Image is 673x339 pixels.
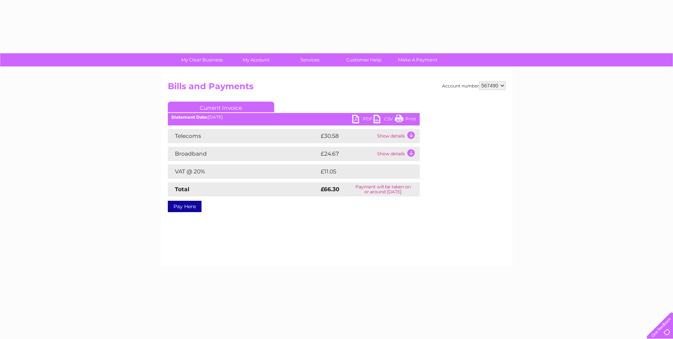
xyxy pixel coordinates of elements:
b: Statement Date: [171,114,208,120]
a: Customer Help [335,53,393,66]
a: My Clear Business [173,53,231,66]
a: Services [281,53,339,66]
td: £30.58 [319,129,375,143]
a: Make A Payment [388,53,447,66]
a: My Account [227,53,285,66]
strong: £66.30 [321,186,340,193]
td: Show details [375,129,420,143]
a: Print [395,115,416,125]
a: Pay Here [168,201,202,212]
h2: Bills and Payments [168,81,506,95]
td: Broadband [168,147,319,161]
td: £11.05 [319,165,404,179]
td: VAT @ 20% [168,165,319,179]
div: [DATE] [168,115,420,120]
a: PDF [352,115,374,125]
a: CSV [374,115,395,125]
td: Show details [375,147,420,161]
td: Telecoms [168,129,319,143]
td: Payment will be taken on or around [DATE] [347,182,420,197]
strong: Total [175,186,189,193]
a: Current Invoice [168,102,274,112]
td: £24.67 [319,147,375,161]
div: Account number [442,81,506,90]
